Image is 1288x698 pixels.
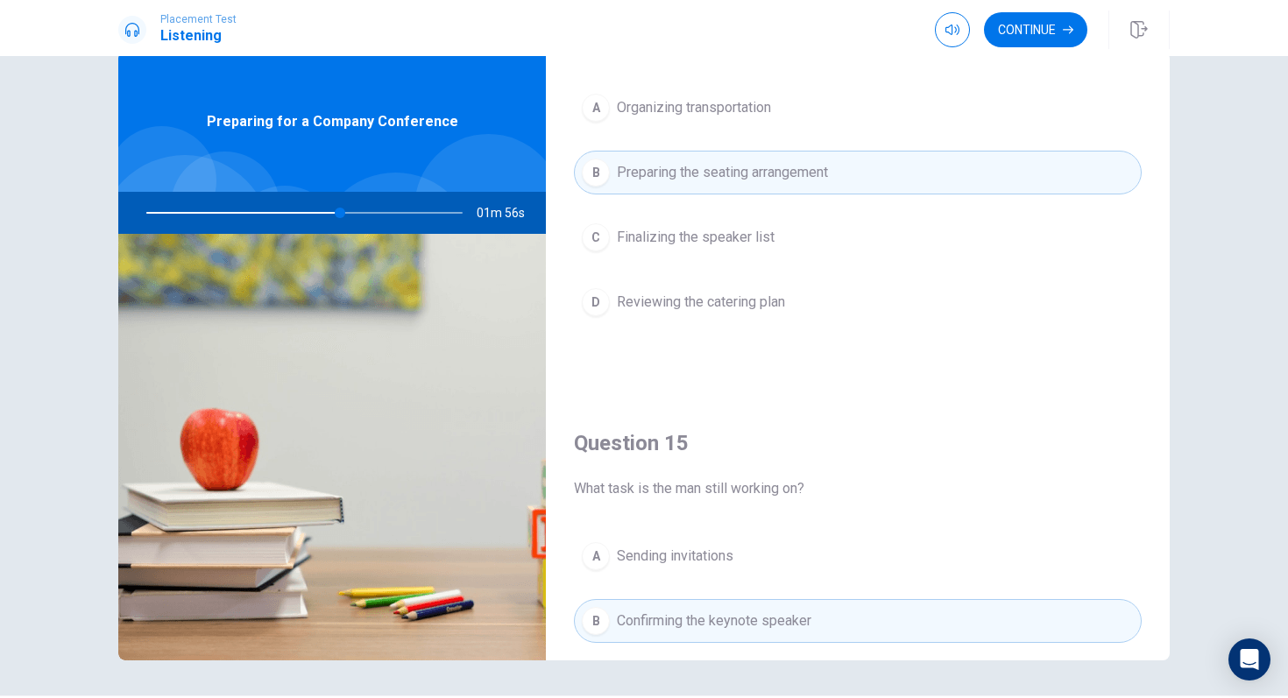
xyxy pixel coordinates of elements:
div: A [582,542,610,570]
div: A [582,94,610,122]
div: Open Intercom Messenger [1228,638,1270,680]
span: Sending invitations [617,546,733,567]
span: Preparing the seating arrangement [617,162,828,183]
button: BPreparing the seating arrangement [574,151,1142,194]
div: B [582,607,610,635]
button: ASending invitations [574,534,1142,578]
button: AOrganizing transportation [574,86,1142,130]
span: Reviewing the catering plan [617,292,785,313]
button: CFinalizing the speaker list [574,215,1142,259]
span: Confirming the keynote speaker [617,610,811,631]
div: D [582,288,610,316]
h4: Question 15 [574,429,1142,457]
button: Continue [984,12,1087,47]
div: B [582,159,610,187]
span: 01m 56s [477,192,539,234]
span: Finalizing the speaker list [617,227,775,248]
h1: Listening [160,25,237,46]
div: C [582,223,610,251]
button: BConfirming the keynote speaker [574,599,1142,643]
span: What task is the man still working on? [574,478,1142,499]
img: Preparing for a Company Conference [118,234,546,660]
span: Organizing transportation [617,97,771,118]
span: Preparing for a Company Conference [207,111,458,132]
button: DReviewing the catering plan [574,280,1142,324]
span: Placement Test [160,13,237,25]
